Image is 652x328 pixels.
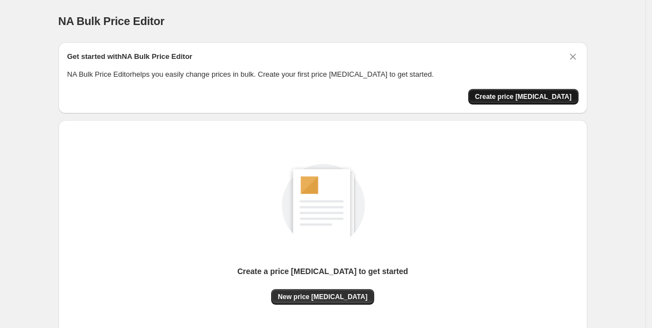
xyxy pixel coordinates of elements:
span: NA Bulk Price Editor [58,15,165,27]
p: Create a price [MEDICAL_DATA] to get started [237,266,408,277]
span: Create price [MEDICAL_DATA] [475,92,572,101]
span: New price [MEDICAL_DATA] [278,292,367,301]
h2: Get started with NA Bulk Price Editor [67,51,193,62]
button: New price [MEDICAL_DATA] [271,289,374,305]
button: Dismiss card [567,51,579,62]
button: Create price change job [468,89,579,105]
p: NA Bulk Price Editor helps you easily change prices in bulk. Create your first price [MEDICAL_DAT... [67,69,579,80]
